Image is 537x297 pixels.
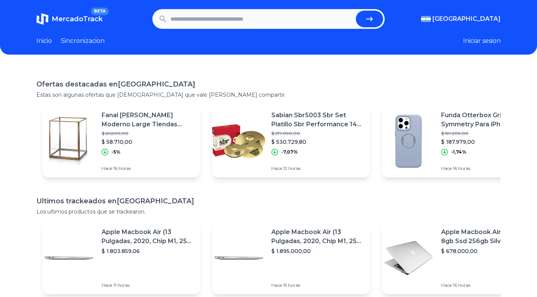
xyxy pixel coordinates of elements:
p: $ 530.729,80 [271,138,364,146]
p: Funda Otterbox Grip Symmetry Para iPhone 15 Pro Max - Azul [441,111,534,129]
img: Featured image [382,115,435,168]
p: Apple Macbook Air (13 Pulgadas, 2020, Chip M1, 256 Gb De Ssd, 8 Gb De Ram) - Plata [102,228,194,246]
a: Inicio [36,36,52,46]
img: Featured image [212,115,265,168]
p: Apple Macbook Air (13 Pulgadas, 2020, Chip M1, 256 Gb De Ssd, 8 Gb De Ram) - Plata [271,228,364,246]
p: $ 1.895.000,00 [271,247,364,255]
p: Sabian Sbr5003 Sbr Set Platillo Sbr Performance 14 16 20 [271,111,364,129]
img: MercadoTrack [36,13,49,25]
a: Featured imageSabian Sbr5003 Sbr Set Platillo Sbr Performance 14 16 20$ 571.090,00$ 530.729,80-7,... [212,105,370,178]
a: MercadoTrackBETA [36,13,103,25]
p: Hace 16 horas [102,165,194,171]
button: [GEOGRAPHIC_DATA] [421,14,501,24]
p: Estas son algunas ofertas que [DEMOGRAPHIC_DATA] que vale [PERSON_NAME] compartir. [36,91,501,99]
img: Featured image [42,231,96,284]
p: $ 571.090,00 [271,130,364,137]
p: Hace 15 horas [271,282,364,288]
img: Featured image [42,115,96,168]
img: Argentina [421,16,431,22]
a: Featured imageFanal [PERSON_NAME] Moderno Large Tiendas Landmark$ 61.800,00$ 58.710,00-5%Hace 16 ... [42,105,200,178]
p: $ 187.979,00 [441,138,534,146]
p: Hace 11 horas [102,282,194,288]
p: Hace 16 horas [441,165,534,171]
p: Fanal [PERSON_NAME] Moderno Large Tiendas Landmark [102,111,194,129]
span: MercadoTrack [52,15,103,23]
img: Featured image [382,231,435,284]
a: Sincronizacion [61,36,105,46]
p: Hace 12 horas [271,165,364,171]
button: Iniciar sesion [463,36,501,46]
a: Featured imageApple Macbook Air (13 Pulgadas, 2020, Chip M1, 256 Gb De Ssd, 8 Gb De Ram) - Plata$... [42,222,200,294]
img: Featured image [212,231,265,284]
p: $ 61.800,00 [102,130,194,137]
h1: Ofertas destacadas en [GEOGRAPHIC_DATA] [36,79,501,90]
p: -1,74% [451,149,467,155]
h1: Ultimos trackeados en [GEOGRAPHIC_DATA] [36,196,501,206]
p: -7,07% [281,149,298,155]
p: -5% [111,149,121,155]
p: Apple Macbook Air 13 Core I5 8gb Ssd 256gb Silver [441,228,534,246]
span: BETA [91,8,109,15]
p: $ 1.803.859,06 [102,247,194,255]
p: Hace 16 horas [441,282,534,288]
p: Los ultimos productos que se trackearon. [36,208,501,215]
p: $ 191.309,00 [441,130,534,137]
a: Featured imageApple Macbook Air (13 Pulgadas, 2020, Chip M1, 256 Gb De Ssd, 8 Gb De Ram) - Plata$... [212,222,370,294]
p: $ 58.710,00 [102,138,194,146]
span: [GEOGRAPHIC_DATA] [432,14,501,24]
p: $ 678.000,00 [441,247,534,255]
